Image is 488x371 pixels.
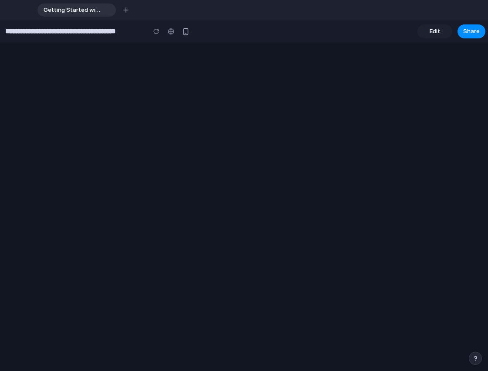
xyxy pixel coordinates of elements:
[40,6,102,14] span: Getting Started with Your Existing Project
[37,3,116,17] div: Getting Started with Your Existing Project
[457,24,485,38] button: Share
[417,24,452,38] a: Edit
[463,27,480,36] span: Share
[430,27,440,36] span: Edit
